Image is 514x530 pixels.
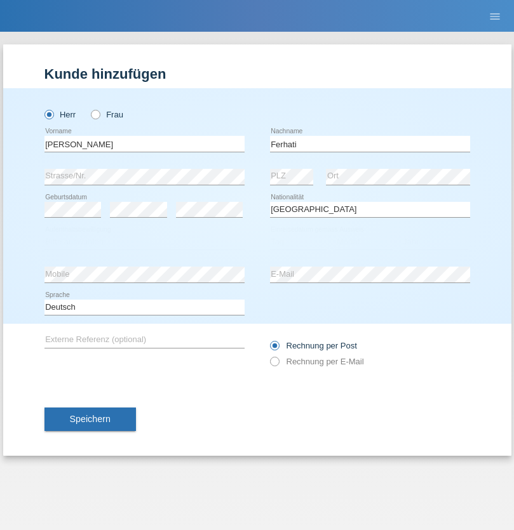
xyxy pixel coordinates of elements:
a: menu [482,12,508,20]
input: Frau [91,110,99,118]
input: Herr [44,110,53,118]
label: Rechnung per E-Mail [270,357,364,366]
label: Herr [44,110,76,119]
button: Speichern [44,407,136,432]
label: Frau [91,110,123,119]
input: Rechnung per Post [270,341,278,357]
label: Rechnung per Post [270,341,357,350]
h1: Kunde hinzufügen [44,66,470,82]
input: Rechnung per E-Mail [270,357,278,373]
span: Speichern [70,414,111,424]
i: menu [489,10,501,23]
